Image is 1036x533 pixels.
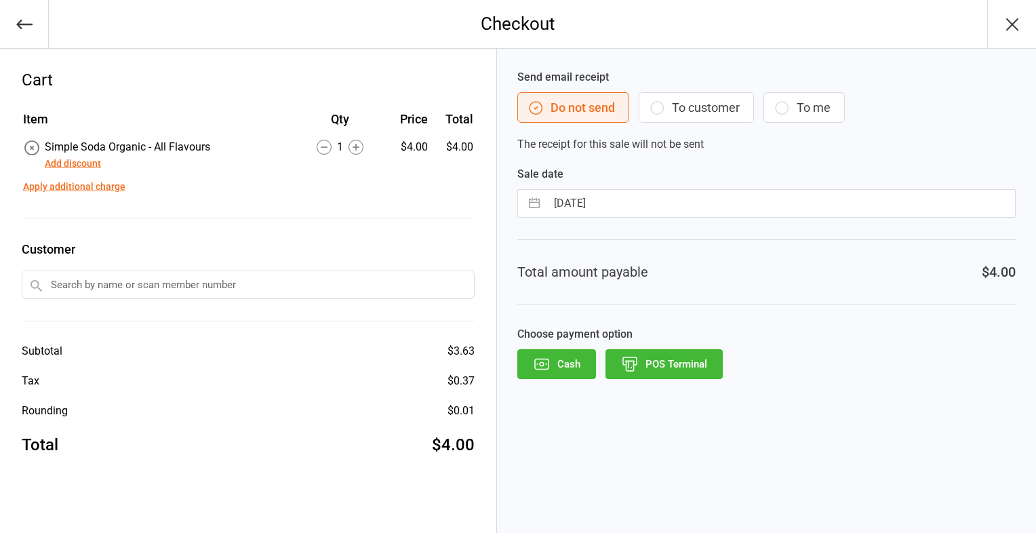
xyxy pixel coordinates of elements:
[447,343,475,359] div: $3.63
[45,157,101,171] button: Add discount
[22,343,62,359] div: Subtotal
[432,433,475,457] div: $4.00
[23,180,125,194] button: Apply additional charge
[22,240,475,258] label: Customer
[22,68,475,92] div: Cart
[23,110,294,138] th: Item
[386,110,428,128] div: Price
[45,140,210,153] span: Simple Soda Organic - All Flavours
[386,139,428,155] div: $4.00
[22,271,475,299] input: Search by name or scan member number
[517,262,648,282] div: Total amount payable
[447,373,475,389] div: $0.37
[22,373,39,389] div: Tax
[517,166,1016,182] label: Sale date
[517,92,629,123] button: Do not send
[517,349,596,379] button: Cash
[639,92,754,123] button: To customer
[763,92,845,123] button: To me
[22,433,58,457] div: Total
[605,349,723,379] button: POS Terminal
[982,262,1016,282] div: $4.00
[433,110,473,138] th: Total
[296,110,384,138] th: Qty
[517,326,1016,342] label: Choose payment option
[296,139,384,155] div: 1
[447,403,475,419] div: $0.01
[517,69,1016,153] div: The receipt for this sale will not be sent
[433,139,473,172] td: $4.00
[22,403,68,419] div: Rounding
[517,69,1016,85] label: Send email receipt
